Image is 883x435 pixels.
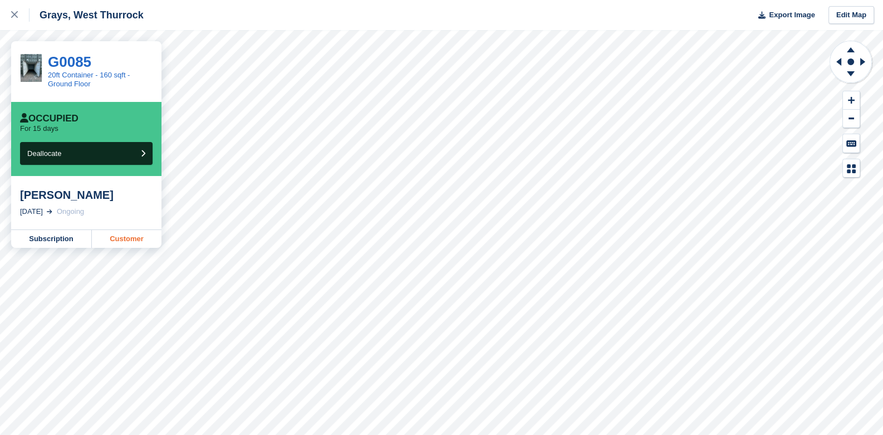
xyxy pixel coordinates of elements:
div: Ongoing [57,206,84,217]
a: Edit Map [828,6,874,25]
a: Subscription [11,230,92,248]
div: [DATE] [20,206,43,217]
div: Occupied [20,113,79,124]
span: Export Image [769,9,815,21]
div: Grays, West Thurrock [30,8,144,22]
button: Zoom In [843,91,860,110]
div: [PERSON_NAME] [20,188,153,202]
button: Zoom Out [843,110,860,128]
a: 20ft Container - 160 sqft - Ground Floor [48,71,130,88]
p: For 15 days [20,124,58,133]
a: G0085 [48,53,91,70]
img: 20ft%20Ground%20Inside.jpeg [21,54,42,82]
button: Export Image [752,6,815,25]
img: arrow-right-light-icn-cde0832a797a2874e46488d9cf13f60e5c3a73dbe684e267c42b8395dfbc2abf.svg [47,209,52,214]
button: Deallocate [20,142,153,165]
button: Keyboard Shortcuts [843,134,860,153]
button: Map Legend [843,159,860,178]
a: Customer [92,230,161,248]
span: Deallocate [27,149,61,158]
